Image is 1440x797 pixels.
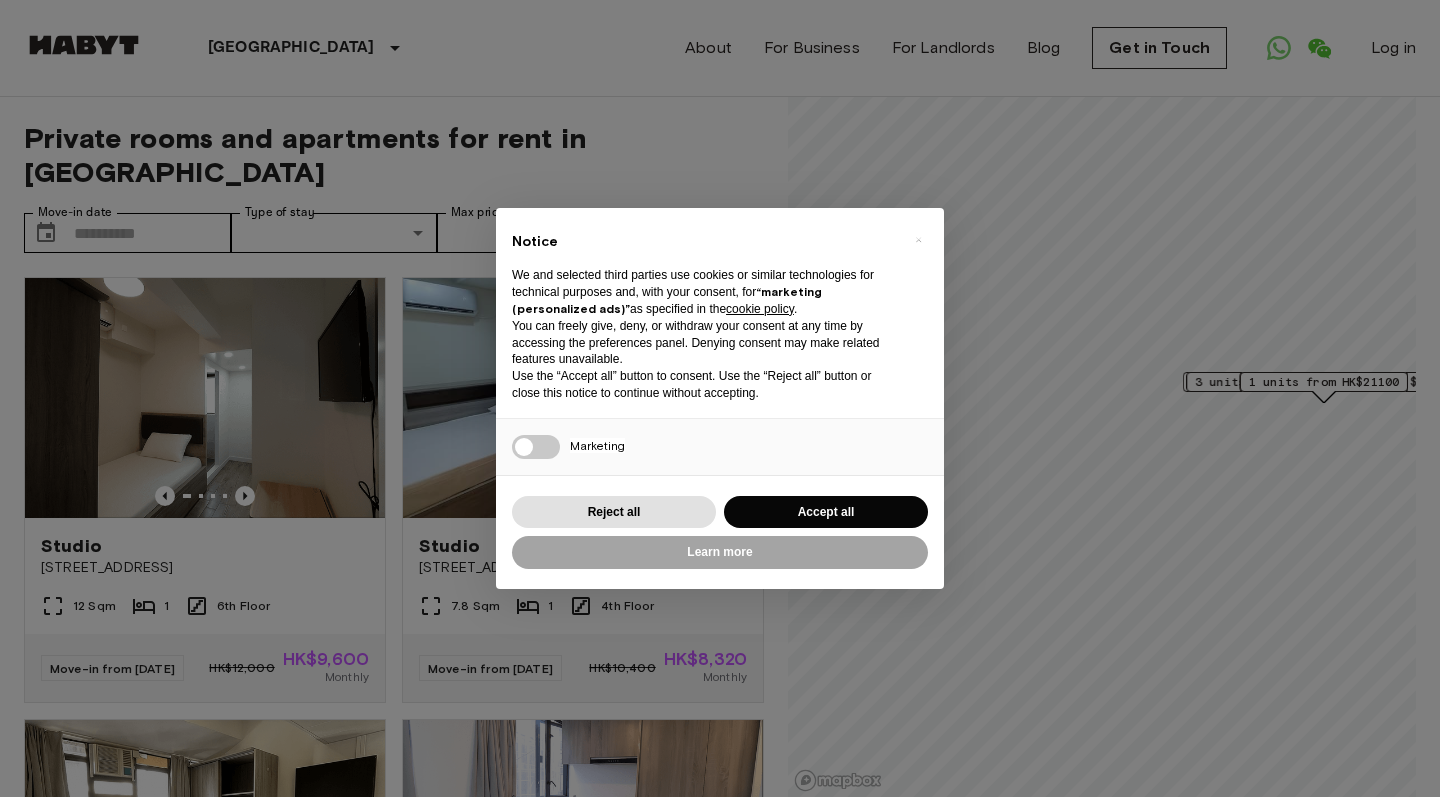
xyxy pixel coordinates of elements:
[512,284,822,316] strong: “marketing (personalized ads)”
[512,536,928,569] button: Learn more
[726,302,794,316] a: cookie policy
[512,318,896,368] p: You can freely give, deny, or withdraw your consent at any time by accessing the preferences pane...
[512,232,896,252] h2: Notice
[512,496,716,529] button: Reject all
[902,224,934,256] button: Close this notice
[915,228,922,252] span: ×
[512,368,896,402] p: Use the “Accept all” button to consent. Use the “Reject all” button or close this notice to conti...
[724,496,928,529] button: Accept all
[512,267,896,317] p: We and selected third parties use cookies or similar technologies for technical purposes and, wit...
[570,438,625,453] span: Marketing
